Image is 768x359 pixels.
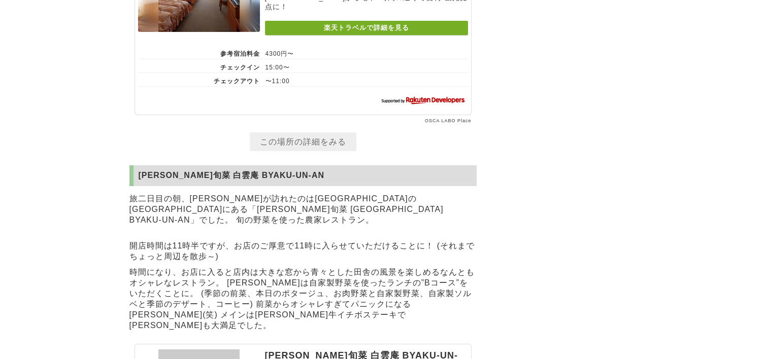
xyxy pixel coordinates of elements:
h2: [PERSON_NAME]旬菜 白雲庵 BYAKU-UN-AN [129,165,477,186]
p: 開店時間は11時半ですが、お店のご厚意で11時に入らせていただけることに！ (それまでちょっと周辺を散歩～) [129,238,477,265]
a: この場所の詳細をみる [250,132,356,151]
a: OSCA LABO Place [425,118,472,123]
a: 楽天トラベルで詳細を見る [265,21,468,35]
td: 〜11:00 [260,73,468,86]
th: 参考宿泊料金 [138,46,260,59]
th: チェックイン [138,59,260,73]
th: チェックアウト [138,73,260,86]
p: 旅二日目の朝、[PERSON_NAME]が訪れたのは[GEOGRAPHIC_DATA]の[GEOGRAPHIC_DATA]にある「[PERSON_NAME]旬菜 [GEOGRAPHIC_DATA... [129,191,477,228]
td: 4300円〜 [260,46,468,59]
img: 楽天ウェブサービスセンター [379,94,468,105]
p: 時間になり、お店に入ると店内は大きな窓から青々とした田舎の風景を楽しめるなんともオシャレなレストラン。 [PERSON_NAME]は自家製野菜を使ったランチの”Bコース”をいただくことに。 (季... [129,265,477,334]
td: 15:00〜 [260,59,468,73]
